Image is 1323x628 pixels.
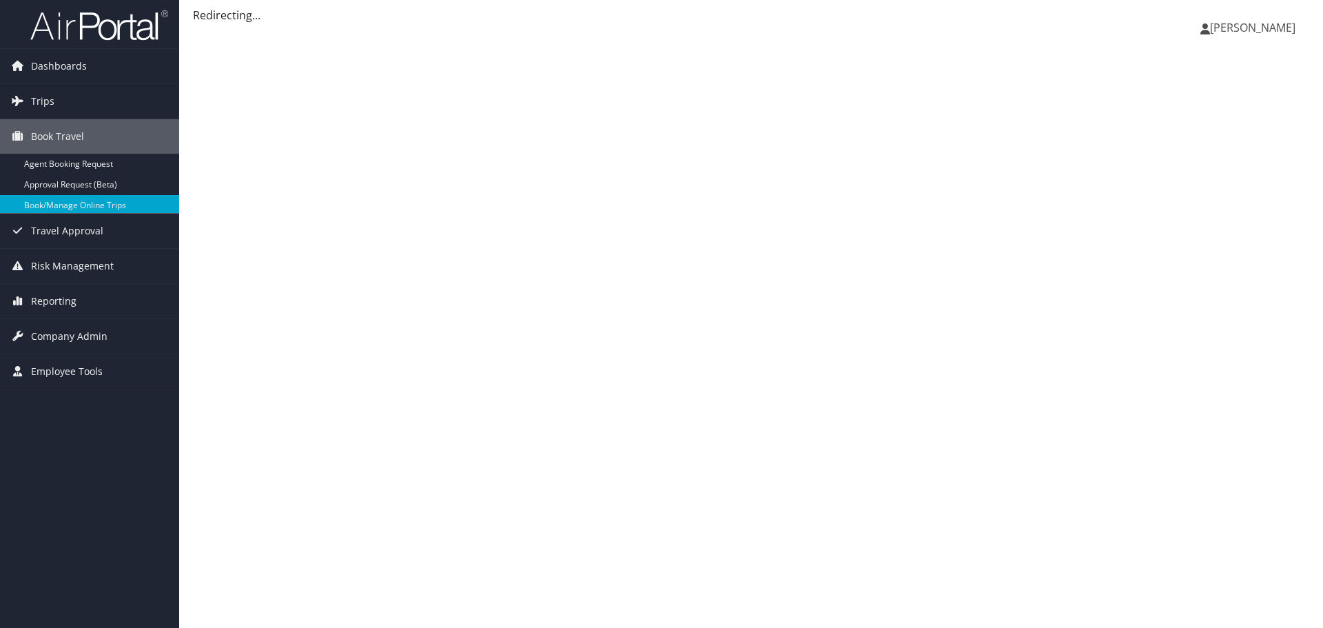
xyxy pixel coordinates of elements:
[31,319,107,354] span: Company Admin
[1200,7,1309,48] a: [PERSON_NAME]
[1210,20,1295,35] span: [PERSON_NAME]
[30,9,168,41] img: airportal-logo.png
[31,84,54,119] span: Trips
[31,284,76,318] span: Reporting
[31,214,103,248] span: Travel Approval
[31,119,84,154] span: Book Travel
[31,249,114,283] span: Risk Management
[31,49,87,83] span: Dashboards
[31,354,103,389] span: Employee Tools
[193,7,1309,23] div: Redirecting...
